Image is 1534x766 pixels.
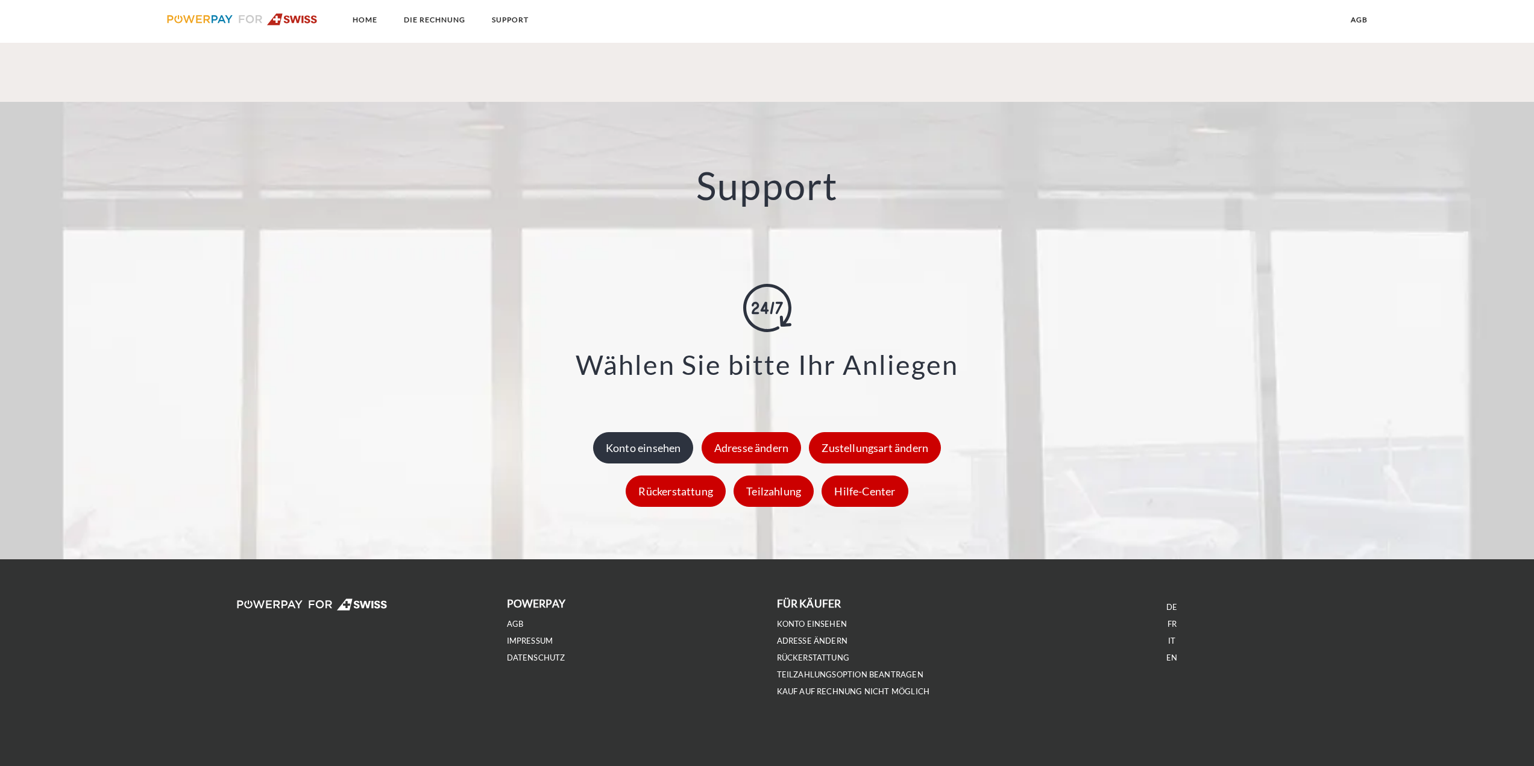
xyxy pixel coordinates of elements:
b: POWERPAY [507,597,565,610]
a: Teilzahlung [731,485,817,498]
a: Adresse ändern [777,636,848,646]
b: FÜR KÄUFER [777,597,841,610]
a: Kauf auf Rechnung nicht möglich [777,686,930,697]
h3: Wählen Sie bitte Ihr Anliegen [92,351,1442,378]
div: Konto einsehen [593,432,694,463]
a: agb [1341,9,1378,31]
div: Adresse ändern [702,432,802,463]
a: Konto einsehen [777,619,847,629]
a: Adresse ändern [699,441,805,454]
a: IT [1168,636,1175,646]
a: Konto einsehen [590,441,697,454]
a: Rückerstattung [623,485,729,498]
div: Rückerstattung [626,476,726,507]
a: SUPPORT [482,9,539,31]
a: EN [1166,653,1177,663]
img: logo-swiss.svg [167,13,318,25]
a: IMPRESSUM [507,636,553,646]
a: Teilzahlungsoption beantragen [777,670,923,680]
a: Hilfe-Center [819,485,911,498]
a: FR [1168,619,1177,629]
img: logo-swiss-white.svg [237,598,388,611]
div: Zustellungsart ändern [809,432,941,463]
a: DATENSCHUTZ [507,653,565,663]
a: DE [1166,602,1177,612]
a: Home [342,9,388,31]
h2: Support [77,162,1457,210]
a: agb [507,619,524,629]
a: Rückerstattung [777,653,850,663]
div: Hilfe-Center [822,476,908,507]
a: Zustellungsart ändern [806,441,944,454]
a: DIE RECHNUNG [394,9,476,31]
img: online-shopping.svg [743,284,791,332]
div: Teilzahlung [734,476,814,507]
